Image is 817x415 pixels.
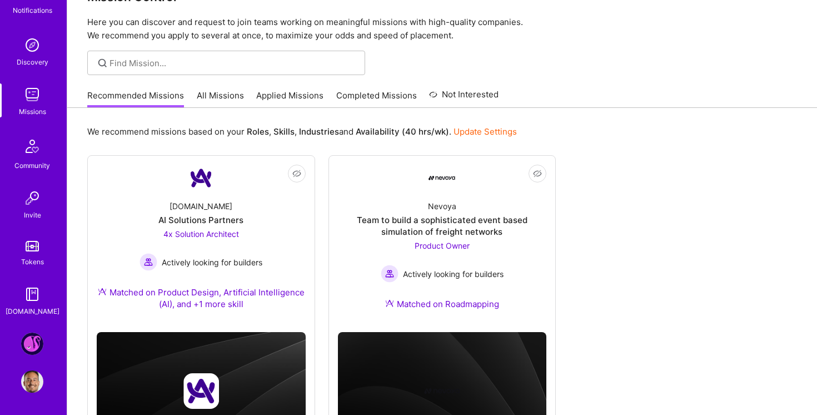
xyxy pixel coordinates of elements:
span: Product Owner [415,241,470,250]
p: Here you can discover and request to join teams working on meaningful missions with high-quality ... [87,16,797,42]
div: Discovery [17,56,48,68]
img: Invite [21,187,43,209]
b: Industries [299,126,339,137]
b: Availability (40 hrs/wk) [356,126,449,137]
div: Nevoya [428,200,456,212]
p: We recommend missions based on your , , and . [87,126,517,137]
a: User Avatar [18,370,46,393]
div: Tokens [21,256,44,268]
img: Ateam Purple Icon [385,299,394,308]
span: 4x Solution Architect [163,229,239,239]
i: icon SearchGrey [96,57,109,70]
b: Skills [273,126,295,137]
div: [DOMAIN_NAME] [170,200,232,212]
a: Update Settings [454,126,517,137]
img: Company Logo [429,176,455,180]
div: Matched on Roadmapping [385,298,499,310]
img: Ateam Purple Icon [98,287,107,296]
i: icon EyeClosed [292,169,301,178]
a: Not Interested [429,88,499,108]
a: Kraken: Delivery and Migration Agentic Platform [18,333,46,355]
div: Team to build a sophisticated event based simulation of freight networks [338,214,547,238]
img: Community [19,133,46,160]
img: Kraken: Delivery and Migration Agentic Platform [21,333,43,355]
a: Company Logo[DOMAIN_NAME]AI Solutions Partners4x Solution Architect Actively looking for builders... [97,165,306,323]
div: Notifications [13,4,52,16]
img: teamwork [21,83,43,106]
input: Find Mission... [109,57,357,69]
img: User Avatar [21,370,43,393]
a: Completed Missions [336,90,417,108]
a: Recommended Missions [87,90,184,108]
a: All Missions [197,90,244,108]
img: Actively looking for builders [381,265,398,283]
img: Actively looking for builders [140,253,157,271]
span: Actively looking for builders [162,256,262,268]
img: guide book [21,283,43,305]
a: Company LogoNevoyaTeam to build a sophisticated event based simulation of freight networksProduct... [338,165,547,323]
img: Company logo [183,373,219,409]
b: Roles [247,126,269,137]
span: Actively looking for builders [403,268,504,280]
img: discovery [21,34,43,56]
img: tokens [26,241,39,251]
div: AI Solutions Partners [158,214,243,226]
div: [DOMAIN_NAME] [6,305,59,317]
div: Invite [24,209,41,221]
div: Matched on Product Design, Artificial Intelligence (AI), and +1 more skill [97,286,306,310]
i: icon EyeClosed [533,169,542,178]
a: Applied Missions [256,90,323,108]
div: Community [14,160,50,171]
div: Missions [19,106,46,117]
img: Company logo [424,373,460,409]
img: Company Logo [188,165,215,191]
